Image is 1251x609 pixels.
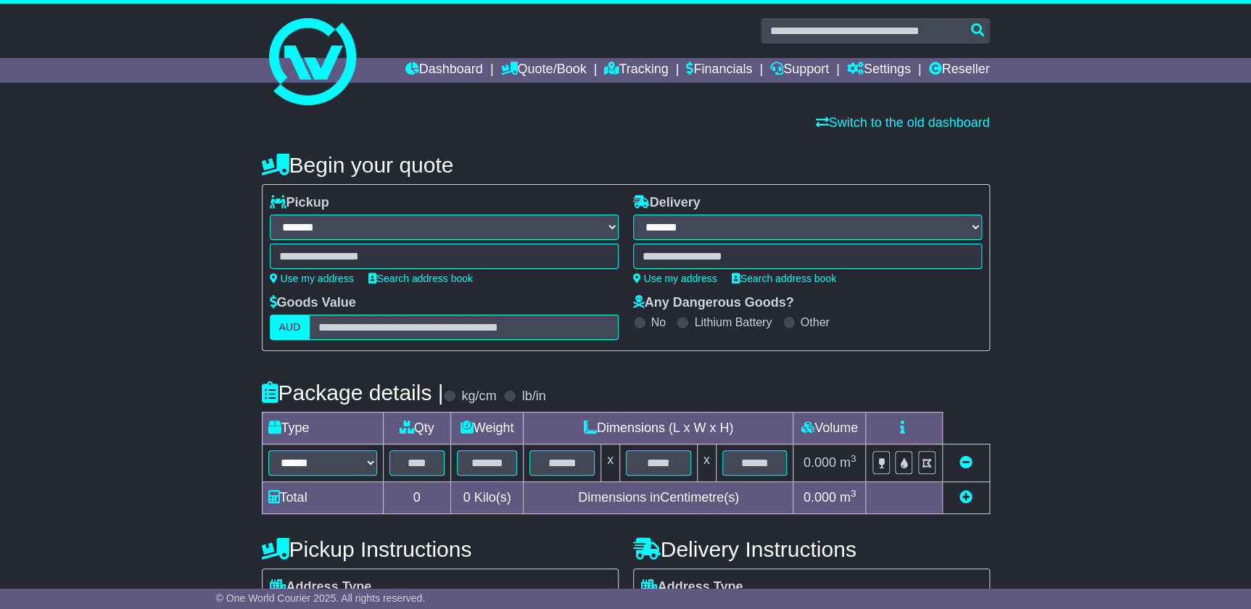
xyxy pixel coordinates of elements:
a: Dashboard [405,58,483,83]
span: m [840,455,856,470]
sup: 3 [851,488,856,499]
label: kg/cm [461,389,496,405]
a: Add new item [959,490,973,505]
a: Support [770,58,829,83]
span: © One World Courier 2025. All rights reserved. [216,592,426,604]
a: Switch to the old dashboard [815,115,989,130]
label: lb/in [521,389,545,405]
label: No [651,315,666,329]
span: 0 [463,490,470,505]
label: Delivery [633,195,701,211]
td: Weight [450,413,524,444]
td: Dimensions in Centimetre(s) [524,482,793,514]
h4: Package details | [262,381,444,405]
td: Total [262,482,383,514]
a: Settings [847,58,911,83]
h4: Delivery Instructions [633,537,990,561]
label: Any Dangerous Goods? [633,295,794,311]
a: Quote/Book [500,58,586,83]
td: Volume [793,413,866,444]
label: AUD [270,315,310,340]
sup: 3 [851,453,856,464]
td: Qty [383,413,450,444]
a: Search address book [732,273,836,284]
span: 0.000 [804,455,836,470]
a: Use my address [633,273,717,284]
span: m [840,490,856,505]
a: Tracking [604,58,668,83]
label: Address Type [641,579,743,595]
label: Lithium Battery [694,315,772,329]
label: Goods Value [270,295,356,311]
a: Search address book [368,273,473,284]
td: Type [262,413,383,444]
td: Kilo(s) [450,482,524,514]
a: Remove this item [959,455,973,470]
label: Other [801,315,830,329]
td: x [601,444,620,482]
a: Use my address [270,273,354,284]
span: 0.000 [804,490,836,505]
label: Address Type [270,579,372,595]
a: Financials [686,58,752,83]
td: Dimensions (L x W x H) [524,413,793,444]
td: x [697,444,716,482]
label: Pickup [270,195,329,211]
td: 0 [383,482,450,514]
h4: Pickup Instructions [262,537,619,561]
a: Reseller [928,58,989,83]
h4: Begin your quote [262,153,990,177]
